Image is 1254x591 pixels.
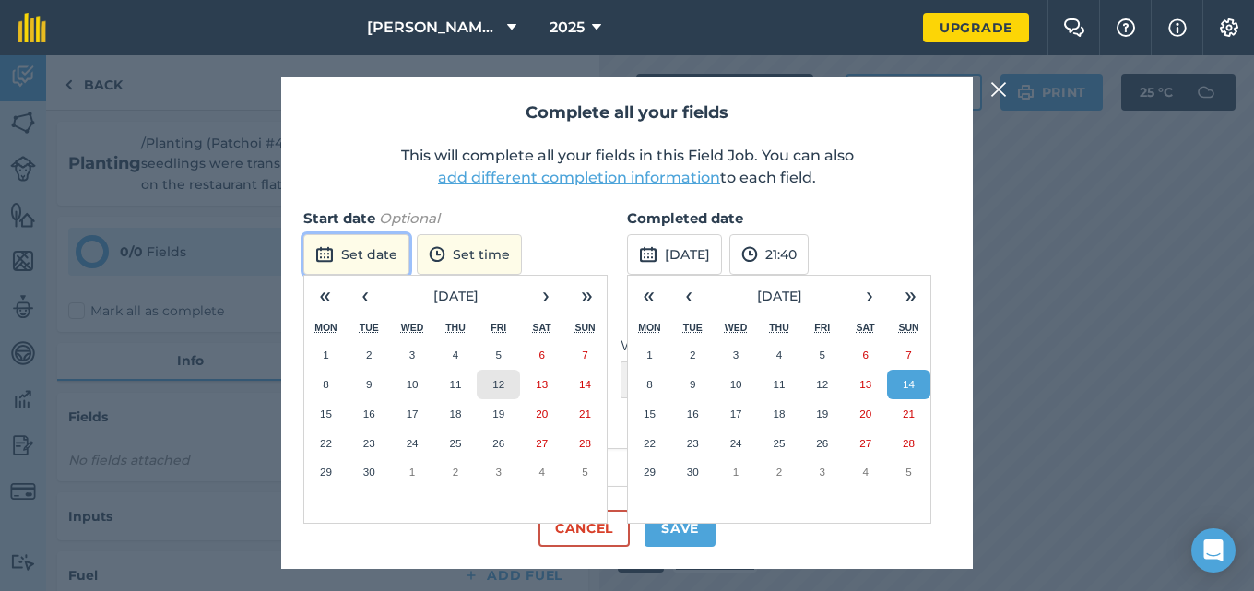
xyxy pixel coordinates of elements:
abbr: Sunday [898,322,918,333]
abbr: September 17, 2025 [730,408,742,420]
button: September 19, 2025 [477,399,520,429]
abbr: September 25, 2025 [773,437,785,449]
button: September 27, 2025 [844,429,887,458]
abbr: September 30, 2025 [363,466,375,478]
button: September 23, 2025 [671,429,715,458]
button: ‹ [668,276,709,316]
abbr: September 3, 2025 [733,349,739,361]
abbr: October 5, 2025 [905,466,911,478]
abbr: September 14, 2025 [903,378,915,390]
abbr: September 21, 2025 [903,408,915,420]
abbr: Wednesday [725,322,748,333]
button: September 8, 2025 [304,370,348,399]
abbr: September 10, 2025 [407,378,419,390]
img: fieldmargin Logo [18,13,46,42]
button: October 4, 2025 [520,457,563,487]
button: September 15, 2025 [304,399,348,429]
button: 21:40 [729,234,809,275]
abbr: September 22, 2025 [644,437,656,449]
abbr: September 18, 2025 [449,408,461,420]
abbr: September 16, 2025 [687,408,699,420]
img: Two speech bubbles overlapping with the left bubble in the forefront [1063,18,1085,37]
button: September 5, 2025 [800,340,844,370]
button: September 30, 2025 [671,457,715,487]
abbr: September 24, 2025 [407,437,419,449]
button: September 25, 2025 [434,429,478,458]
abbr: September 9, 2025 [690,378,695,390]
img: svg+xml;base64,PD94bWwgdmVyc2lvbj0iMS4wIiBlbmNvZGluZz0idXRmLTgiPz4KPCEtLSBHZW5lcmF0b3I6IEFkb2JlIE... [741,243,758,266]
button: September 7, 2025 [887,340,930,370]
abbr: October 5, 2025 [582,466,587,478]
button: September 24, 2025 [391,429,434,458]
abbr: September 9, 2025 [366,378,372,390]
abbr: September 15, 2025 [320,408,332,420]
abbr: September 12, 2025 [816,378,828,390]
abbr: September 8, 2025 [323,378,328,390]
abbr: Friday [491,322,506,333]
abbr: September 23, 2025 [363,437,375,449]
button: [DATE] [627,234,722,275]
abbr: September 24, 2025 [730,437,742,449]
button: September 1, 2025 [304,340,348,370]
button: September 13, 2025 [844,370,887,399]
abbr: Thursday [769,322,789,333]
abbr: September 7, 2025 [905,349,911,361]
abbr: September 11, 2025 [449,378,461,390]
button: September 16, 2025 [348,399,391,429]
button: September 24, 2025 [715,429,758,458]
button: › [849,276,890,316]
abbr: September 2, 2025 [366,349,372,361]
button: October 3, 2025 [800,457,844,487]
button: October 1, 2025 [391,457,434,487]
abbr: Sunday [574,322,595,333]
abbr: September 12, 2025 [492,378,504,390]
span: 2025 [550,17,585,39]
button: September 19, 2025 [800,399,844,429]
abbr: September 26, 2025 [816,437,828,449]
strong: Completed date [627,209,743,227]
em: Optional [379,209,440,227]
button: [DATE] [709,276,849,316]
label: Weather [621,335,712,357]
abbr: September 17, 2025 [407,408,419,420]
abbr: September 26, 2025 [492,437,504,449]
abbr: September 5, 2025 [820,349,825,361]
abbr: Saturday [857,322,875,333]
abbr: September 16, 2025 [363,408,375,420]
h2: Complete all your fields [303,100,951,126]
button: October 3, 2025 [477,457,520,487]
button: September 4, 2025 [758,340,801,370]
button: September 17, 2025 [391,399,434,429]
abbr: September 13, 2025 [859,378,871,390]
button: September 26, 2025 [800,429,844,458]
div: Open Intercom Messenger [1191,528,1236,573]
button: September 9, 2025 [671,370,715,399]
abbr: Thursday [445,322,466,333]
button: September 12, 2025 [477,370,520,399]
button: September 12, 2025 [800,370,844,399]
button: September 4, 2025 [434,340,478,370]
button: October 5, 2025 [563,457,607,487]
abbr: September 30, 2025 [687,466,699,478]
button: September 3, 2025 [391,340,434,370]
button: September 29, 2025 [304,457,348,487]
p: This will complete all your fields in this Field Job. You can also to each field. [303,145,951,189]
button: October 4, 2025 [844,457,887,487]
a: Upgrade [923,13,1029,42]
button: September 26, 2025 [477,429,520,458]
abbr: September 27, 2025 [536,437,548,449]
abbr: October 1, 2025 [409,466,415,478]
abbr: September 28, 2025 [903,437,915,449]
abbr: September 11, 2025 [773,378,785,390]
img: svg+xml;base64,PD94bWwgdmVyc2lvbj0iMS4wIiBlbmNvZGluZz0idXRmLTgiPz4KPCEtLSBHZW5lcmF0b3I6IEFkb2JlIE... [639,243,657,266]
button: September 5, 2025 [477,340,520,370]
button: September 11, 2025 [758,370,801,399]
button: September 10, 2025 [715,370,758,399]
img: svg+xml;base64,PHN2ZyB4bWxucz0iaHR0cDovL3d3dy53My5vcmcvMjAwMC9zdmciIHdpZHRoPSIyMiIgaGVpZ2h0PSIzMC... [990,78,1007,100]
abbr: September 4, 2025 [453,349,458,361]
span: [DATE] [433,288,479,304]
button: October 2, 2025 [758,457,801,487]
button: September 22, 2025 [304,429,348,458]
abbr: September 21, 2025 [579,408,591,420]
abbr: September 20, 2025 [859,408,871,420]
